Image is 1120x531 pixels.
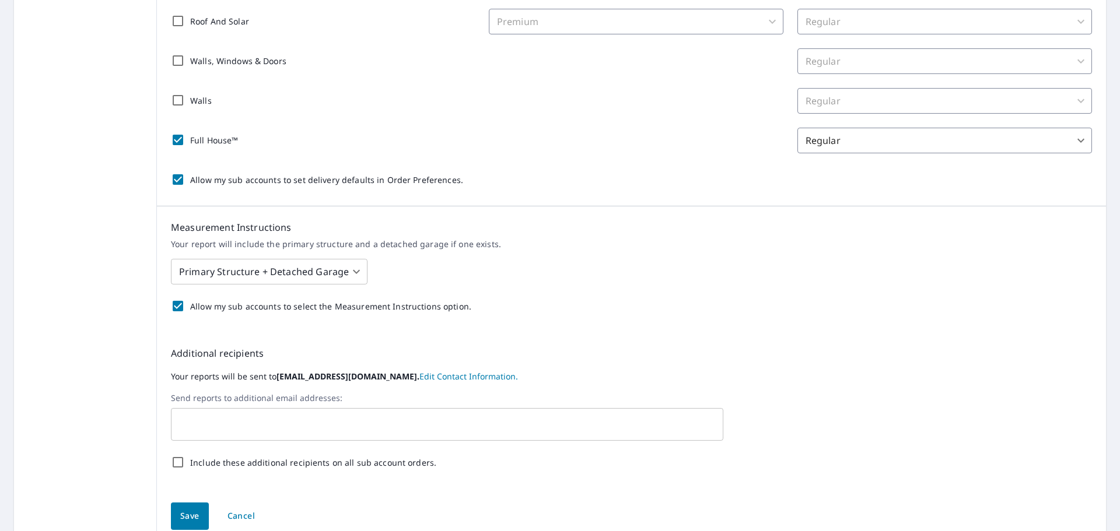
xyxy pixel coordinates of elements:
p: Include these additional recipients on all sub account orders. [190,456,436,469]
button: Save [171,502,209,530]
label: Your reports will be sent to [171,370,1092,384]
span: Save [180,509,199,523]
div: Regular [797,48,1092,74]
p: Your report will include the primary structure and a detached garage if one exists. [171,239,1092,249]
p: Additional recipients [171,346,1092,360]
p: Allow my sub accounts to select the Measurement Instructions option. [190,300,471,312]
p: Walls [190,94,212,107]
p: Walls, Windows & Doors [190,55,286,67]
span: Cancel [228,509,255,523]
div: Regular [797,88,1092,114]
p: Allow my sub accounts to set delivery defaults in Order Preferences. [190,174,463,186]
label: Send reports to additional email addresses: [171,393,1092,403]
p: Measurement Instructions [171,220,1092,234]
div: Regular [797,9,1092,34]
p: Full House™ [190,134,238,146]
p: Roof And Solar [190,15,249,27]
button: Cancel [218,502,265,530]
div: Primary Structure + Detached Garage [171,255,367,288]
b: [EMAIL_ADDRESS][DOMAIN_NAME]. [276,371,419,382]
a: EditContactInfo [419,371,518,382]
div: Premium [489,9,783,34]
div: Regular [797,128,1092,153]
